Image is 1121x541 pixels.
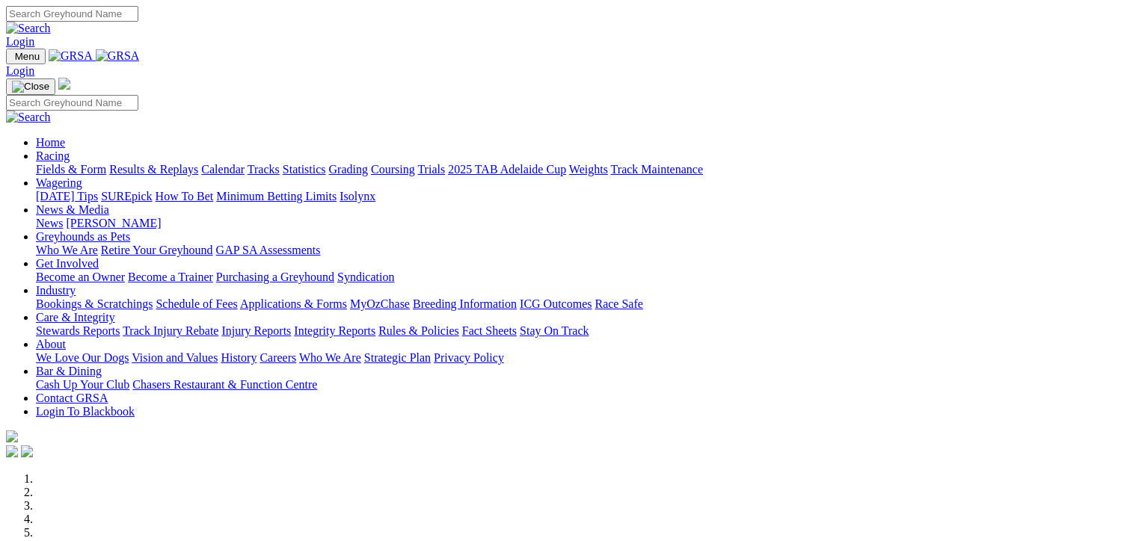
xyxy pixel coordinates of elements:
a: Bookings & Scratchings [36,297,153,310]
a: [DATE] Tips [36,190,98,203]
a: Who We Are [299,351,361,364]
div: Get Involved [36,270,1115,284]
a: GAP SA Assessments [216,244,321,256]
img: logo-grsa-white.png [58,78,70,90]
a: About [36,338,66,350]
a: News [36,217,63,229]
a: Race Safe [595,297,642,310]
a: Calendar [201,163,245,176]
img: Close [12,81,49,93]
a: Statistics [283,163,326,176]
a: Who We Are [36,244,98,256]
a: ICG Outcomes [520,297,592,310]
a: Applications & Forms [240,297,347,310]
a: Privacy Policy [434,351,504,364]
a: Home [36,136,65,149]
a: Injury Reports [221,324,291,337]
img: twitter.svg [21,445,33,457]
a: Become an Owner [36,270,125,283]
a: Weights [569,163,608,176]
a: Login [6,35,34,48]
div: About [36,351,1115,365]
a: How To Bet [156,190,214,203]
a: Wagering [36,176,82,189]
a: We Love Our Dogs [36,351,129,364]
a: Results & Replays [109,163,198,176]
div: Industry [36,297,1115,311]
a: Integrity Reports [294,324,375,337]
a: Retire Your Greyhound [101,244,213,256]
div: Care & Integrity [36,324,1115,338]
img: Search [6,22,51,35]
div: Racing [36,163,1115,176]
button: Toggle navigation [6,49,46,64]
a: MyOzChase [350,297,410,310]
a: Grading [329,163,368,176]
a: Care & Integrity [36,311,115,324]
a: Purchasing a Greyhound [216,270,334,283]
a: [PERSON_NAME] [66,217,161,229]
div: Greyhounds as Pets [36,244,1115,257]
a: Chasers Restaurant & Function Centre [132,378,317,391]
div: Bar & Dining [36,378,1115,392]
a: Strategic Plan [364,351,431,364]
a: Syndication [337,270,394,283]
div: Wagering [36,190,1115,203]
a: Get Involved [36,257,99,270]
a: Fact Sheets [462,324,517,337]
a: Contact GRSA [36,392,108,404]
a: News & Media [36,203,109,216]
img: GRSA [49,49,93,63]
a: Breeding Information [413,297,517,310]
img: Search [6,111,51,124]
a: Fields & Form [36,163,106,176]
a: Greyhounds as Pets [36,230,130,243]
a: Login To Blackbook [36,405,135,418]
img: facebook.svg [6,445,18,457]
a: History [221,351,257,364]
input: Search [6,95,138,111]
a: Stay On Track [520,324,589,337]
a: SUREpick [101,190,152,203]
a: Coursing [371,163,415,176]
a: Rules & Policies [378,324,459,337]
button: Toggle navigation [6,78,55,95]
a: Isolynx [340,190,375,203]
a: Vision and Values [132,351,218,364]
a: Stewards Reports [36,324,120,337]
a: Track Maintenance [611,163,703,176]
a: Careers [259,351,296,364]
a: Minimum Betting Limits [216,190,337,203]
div: News & Media [36,217,1115,230]
a: Trials [417,163,445,176]
a: 2025 TAB Adelaide Cup [448,163,566,176]
a: Cash Up Your Club [36,378,129,391]
img: GRSA [96,49,140,63]
a: Bar & Dining [36,365,102,377]
a: Login [6,64,34,77]
a: Track Injury Rebate [123,324,218,337]
a: Industry [36,284,76,297]
input: Search [6,6,138,22]
img: logo-grsa-white.png [6,430,18,442]
a: Racing [36,149,70,162]
span: Menu [15,51,40,62]
a: Schedule of Fees [156,297,237,310]
a: Become a Trainer [128,270,213,283]
a: Tracks [248,163,280,176]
